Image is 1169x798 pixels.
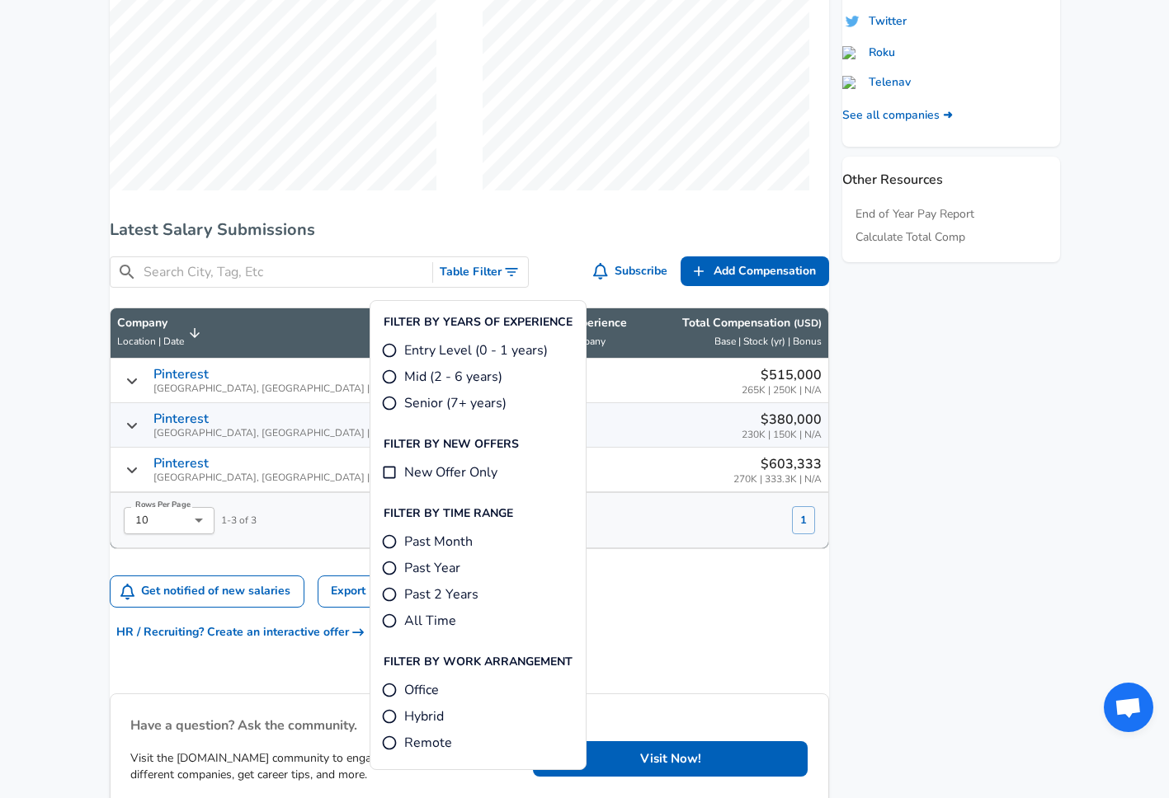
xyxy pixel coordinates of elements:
span: 230K | 150K | N/A [742,430,822,440]
span: All Time [404,611,456,631]
span: [GEOGRAPHIC_DATA], [GEOGRAPHIC_DATA] | [DATE] [153,383,404,394]
div: Open chat [1104,683,1153,732]
a: Export Data [318,575,408,608]
input: Search City, Tag, Etc [144,262,427,283]
a: Visit Now! [533,741,808,776]
div: 10 [124,507,214,534]
span: Past Year [404,558,460,578]
span: Location | Date [117,335,184,348]
p: $603,333 [733,454,822,474]
span: 265K | 250K | N/A [742,385,822,396]
p: Pinterest [153,411,209,426]
img: telenav.com [842,76,862,89]
table: Salary Submissions [110,307,829,549]
p: Filter By Years Of Experience [384,314,573,331]
span: Entry Level (0 - 1 years) [404,340,548,360]
button: (USD) [794,317,822,331]
label: Rows Per Page [135,500,191,509]
button: HR / Recruiting? Create an interactive offer [110,617,370,648]
button: Get notified of new salaries [111,576,304,607]
a: Telenav [842,74,911,91]
span: Mid (2 - 6 years) [404,367,502,387]
span: Senior (7+ years) [404,393,507,413]
p: Filter By Time Range [384,505,513,522]
img: uitCbKH.png [842,12,862,31]
h6: Have a question? Ask the community. [130,714,521,737]
span: Total Compensation (USD) Base | Stock (yr) | Bonus [648,315,822,351]
a: Twitter [842,12,907,31]
span: [GEOGRAPHIC_DATA], [GEOGRAPHIC_DATA] | [DATE] [153,472,404,483]
span: Office [404,680,439,700]
span: New Offer Only [404,462,497,482]
span: Base | Stock (yr) | Bonus [714,335,822,348]
p: Filter By New Offers [384,436,519,453]
p: Company [117,315,184,331]
a: End of Year Pay Report [856,206,974,223]
p: Filter By Work Arrangement [384,654,573,670]
span: Past Month [404,532,473,552]
button: 1 [792,506,815,534]
a: See all companies ➜ [842,107,953,124]
p: Total Compensation [682,315,822,331]
p: Pinterest [153,367,209,382]
p: $380,000 [742,410,822,430]
a: Roku [842,45,895,61]
span: Hybrid [404,706,444,726]
p: Other Resources [842,157,1060,190]
p: $515,000 [742,365,822,385]
span: Add Compensation [714,261,816,282]
a: Add Compensation [681,256,829,287]
span: CompanyLocation | Date [117,315,205,351]
button: Subscribe [590,256,674,287]
p: Pinterest [153,456,209,471]
span: 270K | 333.3K | N/A [733,474,822,485]
span: [GEOGRAPHIC_DATA], [GEOGRAPHIC_DATA] | [DATE] [153,428,404,439]
p: Visit the [DOMAIN_NAME] community to engage with employees across different companies, get career... [130,750,521,783]
a: Calculate Total Comp [856,229,965,246]
img: roku.com [842,46,862,59]
button: Toggle Search Filters [433,257,528,288]
div: 1 - 3 of 3 [111,493,257,534]
h6: Latest Salary Submissions [110,217,829,243]
span: Remote [404,733,452,753]
span: Past 2 Years [404,584,478,604]
span: HR / Recruiting? Create an interactive offer [116,622,364,643]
